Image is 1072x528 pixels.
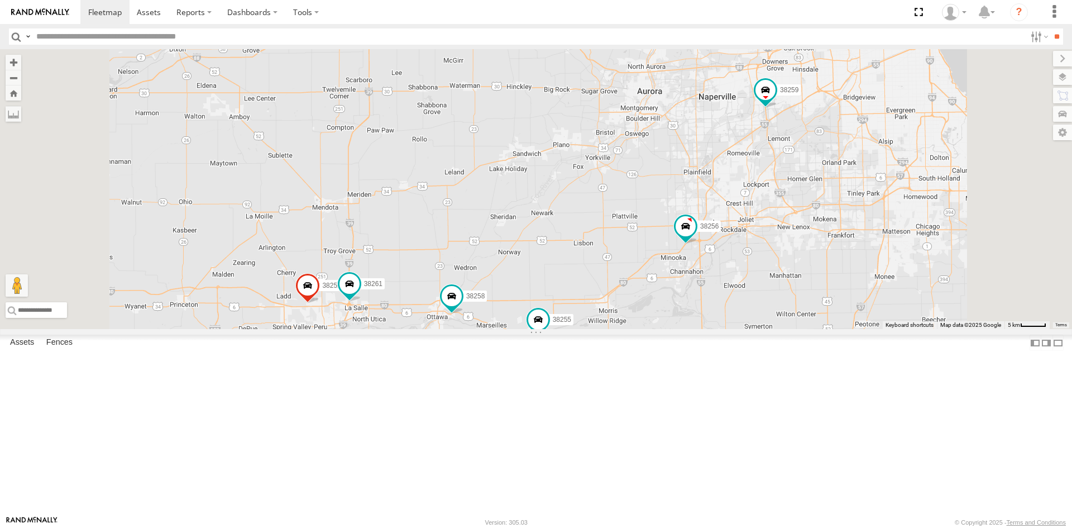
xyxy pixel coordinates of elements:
[886,321,934,329] button: Keyboard shortcuts
[1026,28,1050,45] label: Search Filter Options
[1053,125,1072,140] label: Map Settings
[553,315,571,323] span: 38255
[6,106,21,122] label: Measure
[322,282,341,289] span: 38252
[6,70,21,85] button: Zoom out
[23,28,32,45] label: Search Query
[6,274,28,297] button: Drag Pegman onto the map to open Street View
[466,292,485,300] span: 38258
[6,517,58,528] a: Visit our Website
[1007,519,1066,526] a: Terms and Conditions
[1055,323,1067,327] a: Terms
[1008,322,1020,328] span: 5 km
[1030,335,1041,351] label: Dock Summary Table to the Left
[11,8,69,16] img: rand-logo.svg
[1010,3,1028,21] i: ?
[1004,321,1050,329] button: Map Scale: 5 km per 43 pixels
[1052,335,1064,351] label: Hide Summary Table
[955,519,1066,526] div: © Copyright 2025 -
[700,222,719,230] span: 38256
[485,519,528,526] div: Version: 305.03
[41,335,78,351] label: Fences
[940,322,1001,328] span: Map data ©2025 Google
[6,85,21,101] button: Zoom Home
[1041,335,1052,351] label: Dock Summary Table to the Right
[938,4,970,21] div: Joann Gibson
[364,280,382,288] span: 38261
[6,55,21,70] button: Zoom in
[4,335,40,351] label: Assets
[780,86,798,94] span: 38259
